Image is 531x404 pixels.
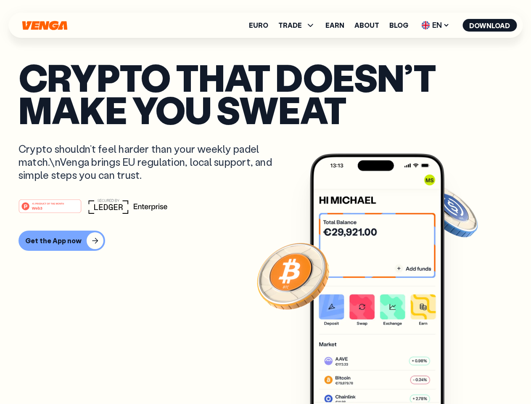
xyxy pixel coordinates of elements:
button: Download [462,19,517,32]
a: #1 PRODUCT OF THE MONTHWeb3 [18,204,82,215]
span: TRADE [278,20,315,30]
img: Bitcoin [255,238,331,314]
a: Get the App now [18,231,513,251]
div: Get the App now [25,237,82,245]
a: Euro [249,22,268,29]
svg: Home [21,21,68,30]
tspan: #1 PRODUCT OF THE MONTH [32,202,64,205]
button: Get the App now [18,231,105,251]
a: Earn [325,22,344,29]
img: USDC coin [419,181,480,242]
tspan: Web3 [32,205,42,210]
span: TRADE [278,22,302,29]
p: Crypto that doesn’t make you sweat [18,61,513,125]
span: EN [418,19,452,32]
a: Blog [389,22,408,29]
img: flag-uk [421,21,430,29]
a: About [354,22,379,29]
p: Crypto shouldn’t feel harder than your weekly padel match.\nVenga brings EU regulation, local sup... [18,142,284,182]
